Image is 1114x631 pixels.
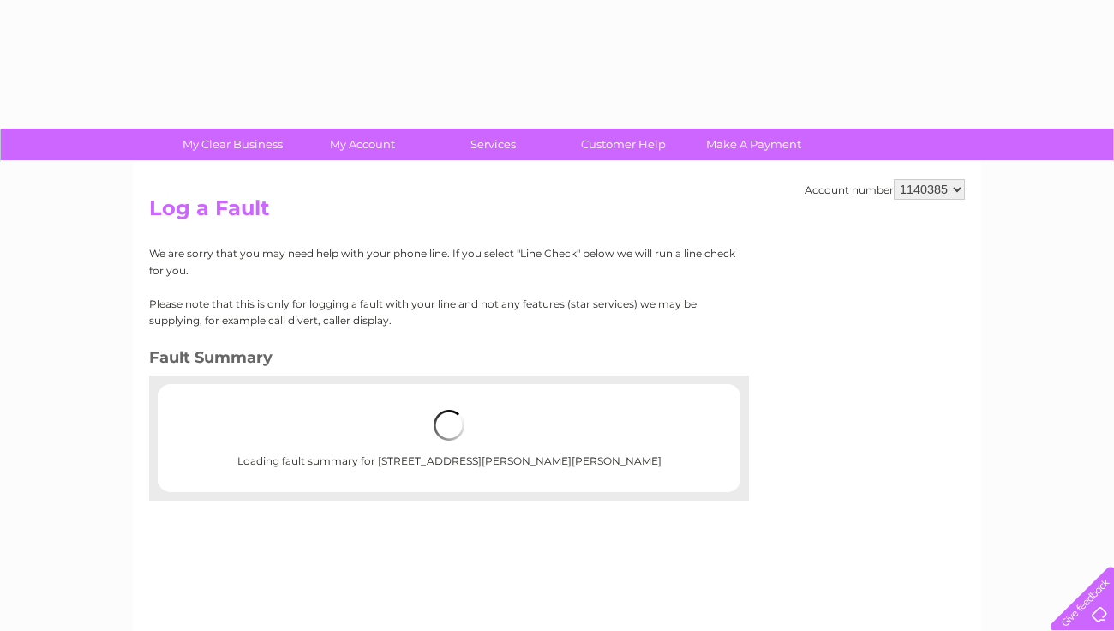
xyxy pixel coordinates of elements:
a: Services [422,129,564,160]
div: Account number [805,179,965,200]
a: My Account [292,129,434,160]
h3: Fault Summary [149,346,736,376]
div: Loading fault summary for [STREET_ADDRESS][PERSON_NAME][PERSON_NAME] [213,393,686,484]
img: loading [434,410,464,441]
p: We are sorry that you may need help with your phone line. If you select "Line Check" below we wil... [149,245,736,278]
a: Customer Help [553,129,694,160]
h2: Log a Fault [149,196,965,229]
a: Make A Payment [683,129,824,160]
p: Please note that this is only for logging a fault with your line and not any features (star servi... [149,296,736,328]
a: My Clear Business [162,129,303,160]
